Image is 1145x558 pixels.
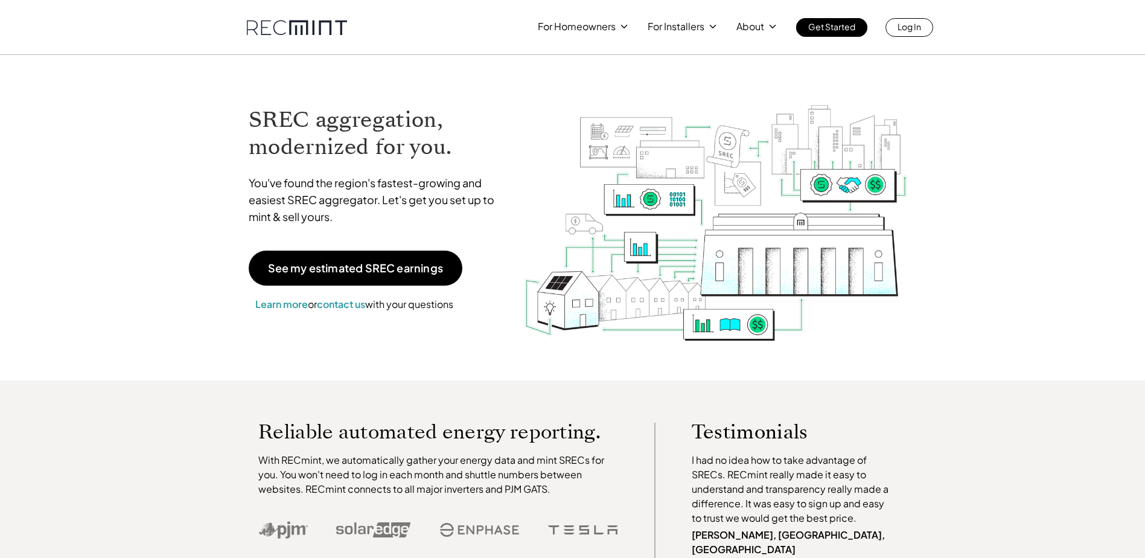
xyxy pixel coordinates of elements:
[885,18,933,37] a: Log In
[249,175,506,225] p: You've found the region's fastest-growing and easiest SREC aggregator. Let's get you set up to mi...
[538,18,616,35] p: For Homeowners
[692,528,895,557] p: [PERSON_NAME], [GEOGRAPHIC_DATA], [GEOGRAPHIC_DATA]
[249,251,462,286] a: See my estimated SREC earnings
[249,106,506,161] h1: SREC aggregation, modernized for you.
[258,453,618,496] p: With RECmint, we automatically gather your energy data and mint SRECs for you. You won't need to ...
[317,298,365,310] a: contact us
[255,298,308,310] a: Learn more
[268,263,443,274] p: See my estimated SREC earnings
[648,18,704,35] p: For Installers
[523,73,908,344] img: RECmint value cycle
[796,18,867,37] a: Get Started
[736,18,764,35] p: About
[692,423,872,441] p: Testimonials
[808,18,855,35] p: Get Started
[249,297,460,312] p: or with your questions
[898,18,921,35] p: Log In
[258,423,618,441] p: Reliable automated energy reporting.
[692,453,895,525] p: I had no idea how to take advantage of SRECs. RECmint really made it easy to understand and trans...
